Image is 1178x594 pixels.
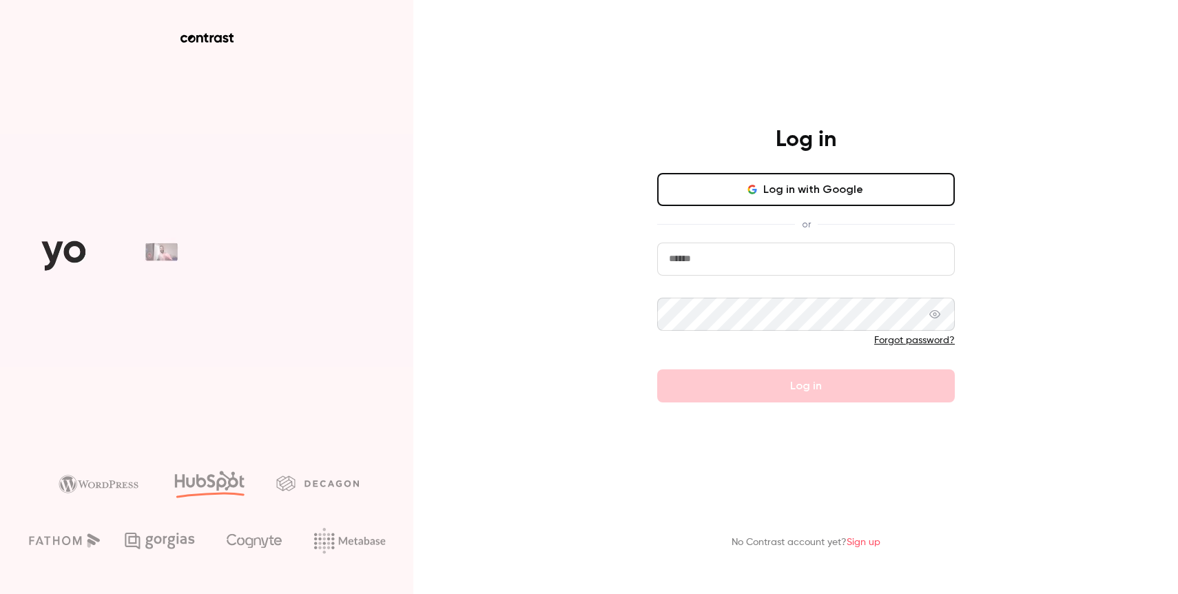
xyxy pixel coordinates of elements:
a: Forgot password? [874,336,955,345]
a: Sign up [847,537,880,547]
img: decagon [276,475,359,491]
p: No Contrast account yet? [732,535,880,550]
span: or [795,217,818,232]
h4: Log in [776,126,836,154]
button: Log in with Google [657,173,955,206]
